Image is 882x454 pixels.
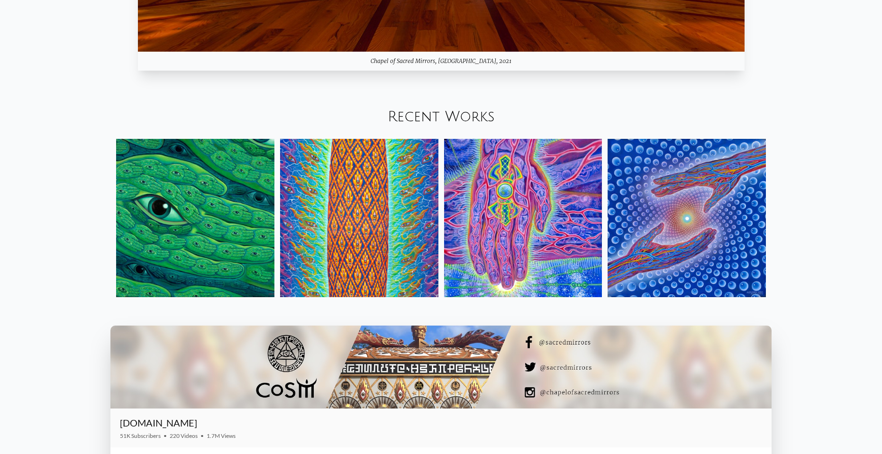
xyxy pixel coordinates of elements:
a: Recent Works [388,109,495,125]
span: 1.7M Views [207,432,236,439]
div: Chapel of Sacred Mirrors, [GEOGRAPHIC_DATA], 2021 [138,52,745,71]
span: • [200,432,204,439]
iframe: Subscribe to CoSM.TV on YouTube [705,421,762,432]
span: • [164,432,167,439]
a: [DOMAIN_NAME] [120,417,197,428]
span: 51K Subscribers [120,432,161,439]
span: 220 Videos [170,432,198,439]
